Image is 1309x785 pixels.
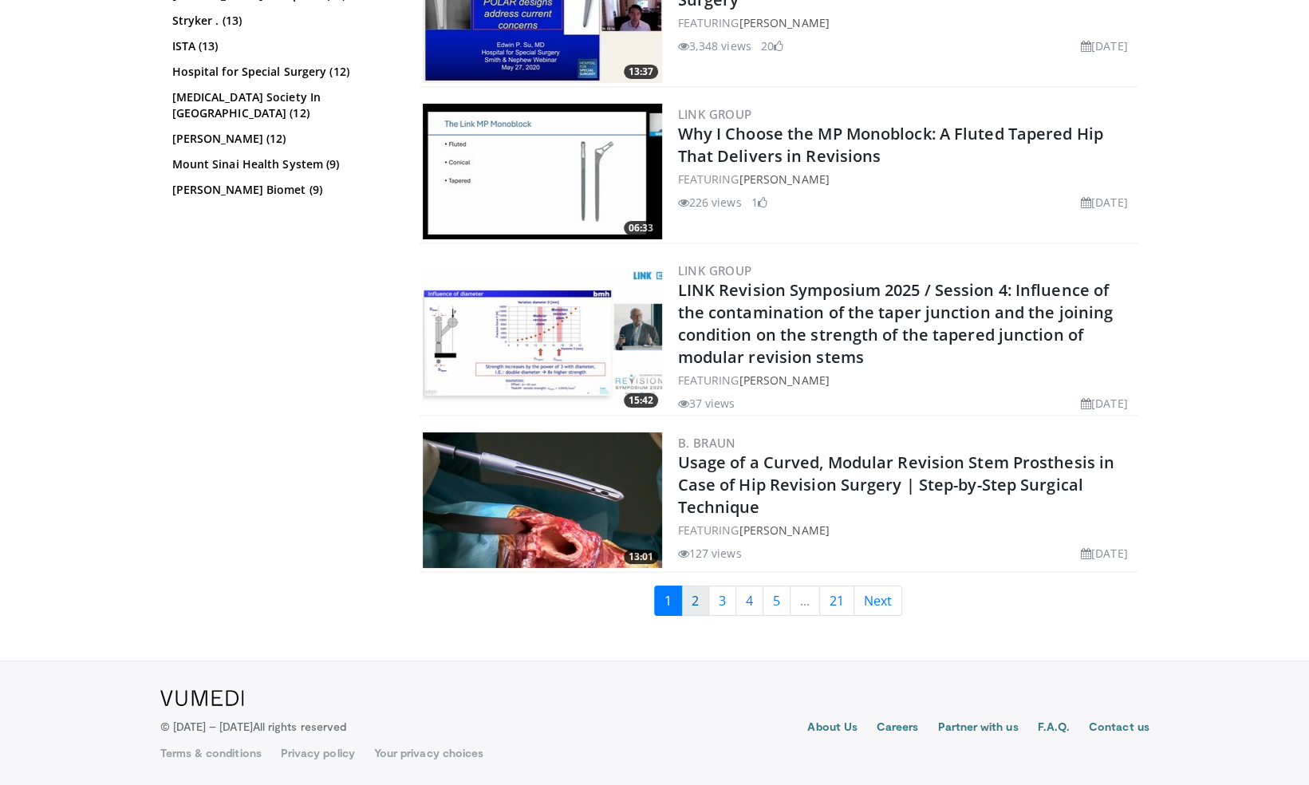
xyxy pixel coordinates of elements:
a: [PERSON_NAME] [739,523,829,538]
a: 4 [735,586,763,616]
a: [MEDICAL_DATA] Society In [GEOGRAPHIC_DATA] (12) [172,89,392,121]
div: FEATURING [678,372,1134,389]
span: 13:01 [624,550,658,564]
span: 15:42 [624,393,658,408]
a: Why I Choose the MP Monoblock: A Fluted Tapered Hip That Delivers in Revisions [678,123,1103,167]
a: LINK Group [678,262,752,278]
img: f021a05b-62e6-4a34-b856-baa9a0bd3caa.300x170_q85_crop-smart_upscale.jpg [423,104,662,239]
div: FEATURING [678,14,1134,31]
li: 1 [751,194,767,211]
a: Privacy policy [281,745,355,761]
a: 3 [708,586,736,616]
div: FEATURING [678,522,1134,538]
li: [DATE] [1081,194,1128,211]
a: [PERSON_NAME] [739,373,829,388]
a: ISTA (13) [172,38,392,54]
a: [PERSON_NAME] Biomet (9) [172,182,392,198]
a: Partner with us [937,719,1018,738]
a: About Us [807,719,858,738]
a: LINK Group [678,106,752,122]
li: 20 [761,37,783,54]
a: [PERSON_NAME] [739,15,829,30]
a: 1 [654,586,682,616]
a: [PERSON_NAME] [739,172,829,187]
p: © [DATE] – [DATE] [160,719,347,735]
li: 226 views [678,194,742,211]
a: Usage of a Curved, Modular Revision Stem Prosthesis in Case of Hip Revision Surgery | Step-by-Ste... [678,452,1114,518]
a: Contact us [1089,719,1149,738]
div: FEATURING [678,171,1134,187]
a: 5 [763,586,791,616]
li: [DATE] [1081,395,1128,412]
a: Next [854,586,902,616]
a: [PERSON_NAME] (12) [172,131,392,147]
a: 13:01 [423,432,662,568]
li: 3,348 views [678,37,751,54]
a: Stryker . (13) [172,13,392,29]
a: Careers [877,719,919,738]
a: 2 [681,586,709,616]
a: 21 [819,586,854,616]
a: 15:42 [423,268,662,404]
a: 06:33 [423,104,662,239]
a: Hospital for Special Surgery (12) [172,64,392,80]
nav: Search results pages [420,586,1137,616]
span: All rights reserved [253,720,346,733]
img: VuMedi Logo [160,690,244,706]
a: Terms & conditions [160,745,262,761]
a: F.A.Q. [1037,719,1069,738]
a: LINK Revision Symposium 2025 / Session 4: Influence of the contamination of the taper junction an... [678,279,1114,368]
a: Mount Sinai Health System (9) [172,156,392,172]
a: Your privacy choices [374,745,483,761]
span: 06:33 [624,221,658,235]
li: [DATE] [1081,37,1128,54]
span: 13:37 [624,65,658,79]
li: 127 views [678,545,742,562]
img: 00407371-3916-4cec-83bf-867ab9636dff.300x170_q85_crop-smart_upscale.jpg [423,268,662,404]
li: 37 views [678,395,735,412]
img: 3f0fddff-fdec-4e4b-bfed-b21d85259955.300x170_q85_crop-smart_upscale.jpg [423,432,662,568]
a: B. Braun [678,435,736,451]
li: [DATE] [1081,545,1128,562]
